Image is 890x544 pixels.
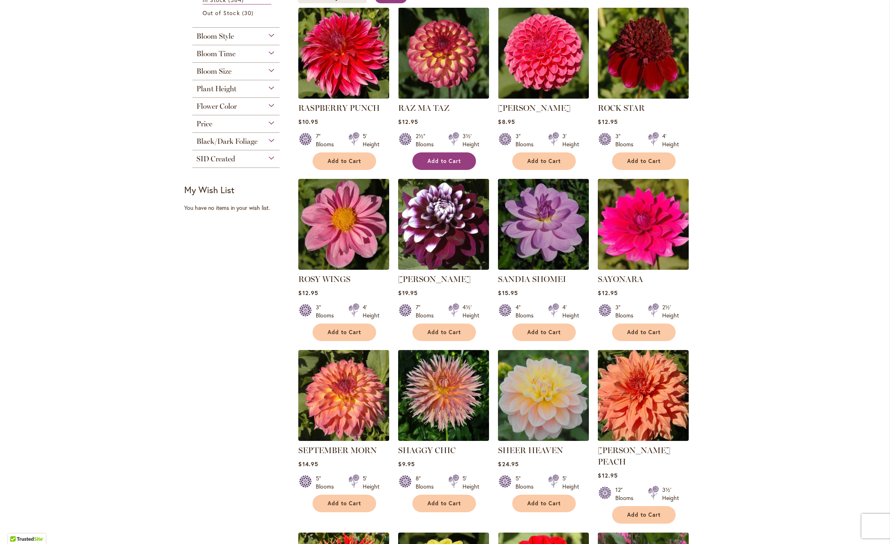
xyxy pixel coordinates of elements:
button: Add to Cart [313,152,376,170]
span: Add to Cart [527,500,561,507]
div: 7" Blooms [316,132,339,148]
a: SAYONARA [598,274,643,284]
div: 4½' Height [463,303,479,319]
button: Add to Cart [612,152,676,170]
a: REBECCA LYNN [498,93,589,100]
div: 4' Height [562,303,579,319]
span: Price [196,119,212,128]
span: $12.95 [298,289,318,297]
span: Flower Color [196,102,237,111]
a: SHAGGY CHIC [398,435,489,443]
img: ROSY WINGS [298,179,389,270]
div: 12" Blooms [615,486,638,502]
span: Add to Cart [328,329,361,336]
button: Add to Cart [512,324,576,341]
img: SAYONARA [598,179,689,270]
a: RAZ MA TAZ [398,93,489,100]
div: 3½' Height [662,486,679,502]
span: Add to Cart [527,158,561,165]
a: SANDIA SHOMEI [498,264,589,271]
div: 4' Height [363,303,379,319]
button: Add to Cart [313,495,376,512]
span: Add to Cart [627,511,661,518]
button: Add to Cart [612,506,676,524]
button: Add to Cart [412,495,476,512]
div: 3" Blooms [615,303,638,319]
a: ROCK STAR [598,93,689,100]
div: 2½" Blooms [416,132,438,148]
a: ROCK STAR [598,103,645,113]
a: RASPBERRY PUNCH [298,103,380,113]
div: 5' Height [363,474,379,491]
a: SHAGGY CHIC [398,445,456,455]
a: ROSY WINGS [298,274,350,284]
img: ROCK STAR [598,8,689,99]
a: Sherwood's Peach [598,435,689,443]
img: SHAGGY CHIC [398,350,489,441]
span: Add to Cart [427,158,461,165]
img: September Morn [298,350,389,441]
div: 5" Blooms [316,474,339,491]
span: Add to Cart [328,158,361,165]
span: Add to Cart [527,329,561,336]
a: Out of Stock 30 [203,9,271,17]
span: $12.95 [598,471,617,479]
img: Ryan C [398,179,489,270]
a: [PERSON_NAME] [398,274,471,284]
div: 7" Blooms [416,303,438,319]
img: SHEER HEAVEN [498,350,589,441]
span: Bloom Style [196,32,234,41]
div: 3" Blooms [515,132,538,148]
div: 3½' Height [463,132,479,148]
span: Add to Cart [627,158,661,165]
a: SAYONARA [598,264,689,271]
div: 4' Height [662,132,679,148]
div: 4" Blooms [515,303,538,319]
span: $24.95 [498,460,518,468]
span: $15.95 [498,289,518,297]
span: $19.95 [398,289,417,297]
span: Add to Cart [427,500,461,507]
span: Add to Cart [627,329,661,336]
img: Sherwood's Peach [598,350,689,441]
img: REBECCA LYNN [498,8,589,99]
span: Black/Dark Foliage [196,137,258,146]
div: 5' Height [363,132,379,148]
a: September Morn [298,435,389,443]
a: RAZ MA TAZ [398,103,449,113]
span: $14.95 [298,460,318,468]
img: RAZ MA TAZ [398,8,489,99]
span: $12.95 [598,289,617,297]
span: Plant Height [196,84,236,93]
div: 3" Blooms [316,303,339,319]
span: Add to Cart [427,329,461,336]
div: You have no items in your wish list. [184,204,293,212]
button: Add to Cart [512,152,576,170]
span: $9.95 [398,460,414,468]
span: SID Created [196,154,235,163]
button: Add to Cart [512,495,576,512]
a: SHEER HEAVEN [498,435,589,443]
div: 5" Blooms [515,474,538,491]
div: 3" Blooms [615,132,638,148]
a: SEPTEMBER MORN [298,445,377,455]
a: [PERSON_NAME] [498,103,571,113]
span: Add to Cart [328,500,361,507]
span: $10.95 [298,118,318,126]
span: Bloom Size [196,67,231,76]
a: SANDIA SHOMEI [498,274,566,284]
span: 30 [242,9,256,17]
div: 2½' Height [662,303,679,319]
a: Ryan C [398,264,489,271]
button: Add to Cart [612,324,676,341]
strong: My Wish List [184,184,234,196]
img: RASPBERRY PUNCH [298,8,389,99]
span: $8.95 [498,118,515,126]
button: Add to Cart [412,152,476,170]
div: 5' Height [463,474,479,491]
span: Bloom Time [196,49,236,58]
img: SANDIA SHOMEI [498,179,589,270]
a: [PERSON_NAME] PEACH [598,445,670,467]
a: ROSY WINGS [298,264,389,271]
a: SHEER HEAVEN [498,445,563,455]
